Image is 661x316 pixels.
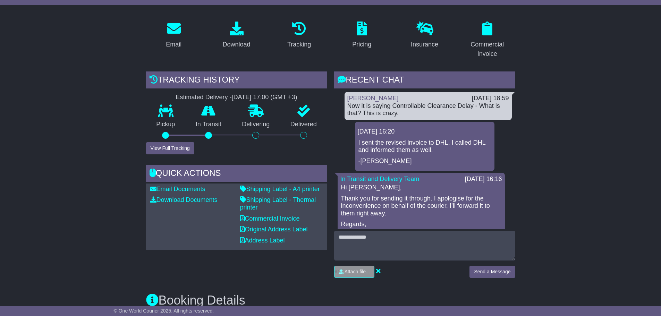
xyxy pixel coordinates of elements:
[283,19,315,52] a: Tracking
[232,94,297,101] div: [DATE] 17:00 (GMT +3)
[232,121,280,128] p: Delivering
[166,40,181,49] div: Email
[146,165,327,183] div: Quick Actions
[114,308,214,314] span: © One World Courier 2025. All rights reserved.
[146,94,327,101] div: Estimated Delivery -
[150,196,218,203] a: Download Documents
[465,176,502,183] div: [DATE] 16:16
[334,71,515,90] div: RECENT CHAT
[287,40,311,49] div: Tracking
[341,184,501,191] p: Hi [PERSON_NAME],
[340,176,420,182] a: In Transit and Delivery Team
[464,40,511,59] div: Commercial Invoice
[358,139,491,154] p: I sent the revised invoice to DHL. I called DHL and informed them as well.
[352,40,371,49] div: Pricing
[341,195,501,217] p: Thank you for sending it through. I apologise for the inconvenience on behalf of the courier. I’l...
[406,19,443,52] a: Insurance
[240,226,308,233] a: Original Address Label
[347,102,509,117] div: Now it is saying Controllable Clearance Delay - What is that? This is crazy.
[146,293,515,307] h3: Booking Details
[185,121,232,128] p: In Transit
[459,19,515,61] a: Commercial Invoice
[240,237,285,244] a: Address Label
[218,19,255,52] a: Download
[161,19,186,52] a: Email
[240,215,300,222] a: Commercial Invoice
[469,266,515,278] button: Send a Message
[347,95,399,102] a: [PERSON_NAME]
[146,121,186,128] p: Pickup
[358,128,492,136] div: [DATE] 16:20
[240,196,316,211] a: Shipping Label - Thermal printer
[411,40,438,49] div: Insurance
[222,40,250,49] div: Download
[240,186,320,193] a: Shipping Label - A4 printer
[348,19,376,52] a: Pricing
[358,157,491,165] p: -[PERSON_NAME]
[472,95,509,102] div: [DATE] 18:59
[280,121,327,128] p: Delivered
[341,221,501,236] p: Regards, Irinn
[146,142,194,154] button: View Full Tracking
[150,186,205,193] a: Email Documents
[146,71,327,90] div: Tracking history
